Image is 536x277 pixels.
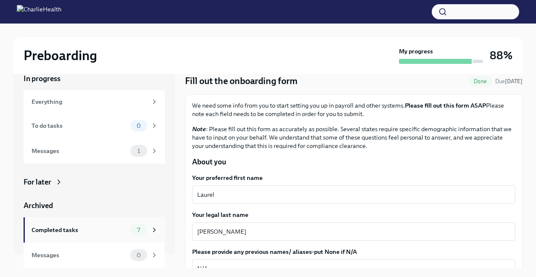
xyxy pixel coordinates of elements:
span: September 12th, 2025 09:00 [495,77,523,85]
h4: Fill out the onboarding form [185,75,298,87]
strong: My progress [399,47,433,55]
label: Your legal last name [192,211,515,219]
a: For later [24,177,165,187]
div: Messages [32,146,127,156]
img: CharlieHealth [17,5,61,18]
a: Archived [24,200,165,211]
strong: Please fill out this form ASAP [405,102,486,109]
span: 0 [132,252,146,259]
strong: Note [192,125,206,133]
label: Your preferred first name [192,174,515,182]
textarea: N/A [197,264,510,274]
textarea: [PERSON_NAME] [197,227,510,237]
span: 1 [132,148,145,154]
p: We need some info from you to start setting you up in payroll and other systems. Please note each... [192,101,515,118]
p: : Please fill out this form as accurately as possible. Several states require specific demographi... [192,125,515,150]
p: About you [192,157,515,167]
span: 7 [132,227,145,233]
a: In progress [24,74,165,84]
textarea: Laurel [197,190,510,200]
strong: [DATE] [505,78,523,84]
a: Messages0 [24,243,165,268]
a: To do tasks0 [24,113,165,138]
h3: 88% [490,48,512,63]
div: Everything [32,97,147,106]
div: Messages [32,251,127,260]
label: Please provide any previous names/ aliases-put None if N/A [192,248,515,256]
span: 0 [132,123,146,129]
div: To do tasks [32,121,127,130]
a: Messages1 [24,138,165,164]
div: For later [24,177,51,187]
a: Everything [24,90,165,113]
a: Completed tasks7 [24,217,165,243]
div: Completed tasks [32,225,127,235]
h2: Preboarding [24,47,97,64]
span: Due [495,78,523,84]
span: Done [469,78,492,84]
